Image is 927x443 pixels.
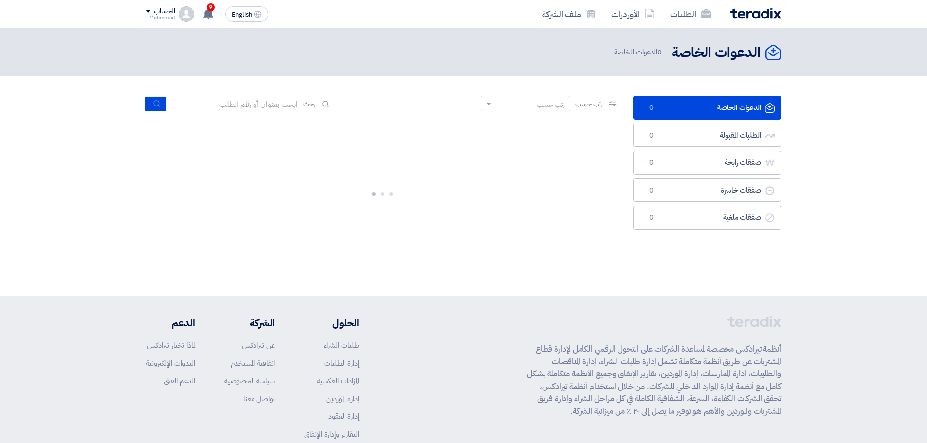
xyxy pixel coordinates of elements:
[534,2,603,25] a: ملف الشركة
[164,375,195,386] a: الدعم الفني
[207,3,215,11] span: 9
[243,393,275,404] a: تواصل معنا
[147,340,195,351] a: لماذا تختار تيرادكس
[527,343,781,417] p: أنظمة تيرادكس مخصصة لمساعدة الشركات على التحول الرقمي الكامل لإدارة قطاع المشتريات عن طريق أنظمة ...
[324,340,359,351] a: طلبات الشراء
[231,358,275,369] a: اتفاقية المستخدم
[179,6,194,22] img: profile_test.png
[645,131,657,141] span: 0
[317,375,359,386] a: المزادات العكسية
[304,316,359,330] li: الحلول
[645,103,657,113] span: 0
[242,340,275,351] a: عن تيرادكس
[146,15,175,20] div: Mohmmad
[537,100,565,110] div: رتب حسب
[146,316,195,330] li: الدعم
[645,158,657,168] span: 0
[328,411,359,422] a: إدارة العقود
[633,96,781,120] a: الدعوات الخاصة0
[303,99,316,109] span: بحث
[304,429,359,440] a: التقارير وإدارة الإنفاق
[225,6,268,22] button: English
[633,178,781,202] a: صفقات خاسرة0
[326,393,359,404] a: إدارة الموردين
[730,8,781,19] img: Teradix logo
[633,206,781,230] a: صفقات ملغية0
[645,213,657,223] span: 0
[154,7,175,16] div: الحساب
[224,375,275,386] a: سياسة الخصوصية
[662,2,719,25] a: الطلبات
[633,151,781,175] a: صفقات رابحة0
[645,186,657,195] span: 0
[603,2,662,25] a: الأوردرات
[633,124,781,147] a: الطلبات المقبولة0
[324,358,359,369] a: إدارة الطلبات
[575,99,603,109] span: رتب حسب
[167,97,303,111] input: ابحث بعنوان أو رقم الطلب
[232,11,252,18] span: English
[146,358,195,369] a: الندوات الإلكترونية
[672,43,761,62] h2: الدعوات الخاصة
[614,47,664,58] span: الدعوات الخاصة
[657,47,662,57] span: 0
[224,316,275,330] li: الشركة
